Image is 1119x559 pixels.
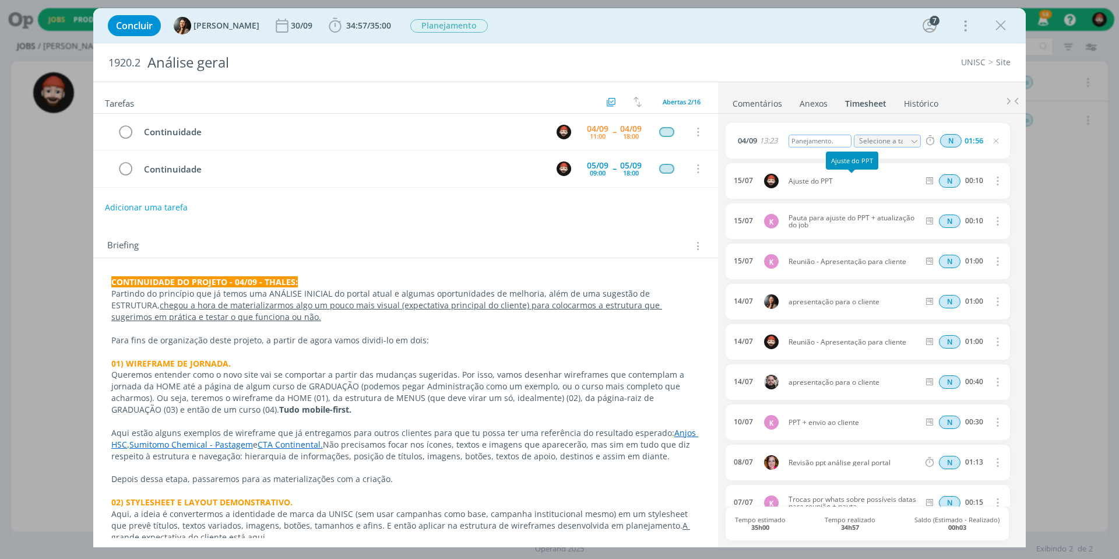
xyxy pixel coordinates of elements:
div: Horas normais [939,295,960,308]
span: apresentação para o cliente [784,298,923,305]
p: Para fins de organização deste projeto, a partir de agora vamos dividi-lo em dois: [111,335,700,346]
div: Horas normais [940,134,962,147]
div: Horas normais [939,255,960,268]
p: Depois dessa etapa, passaremos para as materializações com a criação. [111,473,700,485]
a: Site [996,57,1011,68]
span: Revisão ppt análise geral portal [784,459,923,466]
div: Horas normais [939,456,960,469]
img: G [764,375,779,389]
div: Anexos [800,98,828,110]
span: Briefing [107,238,139,254]
span: -- [613,164,616,173]
p: Queremos entender como o novo site vai se comportar a partir das mudanças sugeridas. Por isso, va... [111,369,700,416]
div: 7 [930,16,939,26]
div: 15/07 [734,217,753,225]
div: Horas normais [939,335,960,349]
span: Reunião - Apresentação para cliente [784,339,923,346]
strong: Tudo mobile-first. [279,404,351,415]
div: 04/09 [620,125,642,133]
div: Panejamento. [789,135,851,147]
div: K [764,415,779,430]
img: W [557,125,571,139]
div: 00:10 [965,177,983,185]
b: 35h00 [751,523,769,532]
div: 11:00 [590,133,606,139]
span: 34:57 [346,20,367,31]
div: K [764,254,779,269]
span: Tarefas [105,95,134,109]
div: Horas normais [939,375,960,389]
div: 10/07 [734,418,753,426]
div: 01:00 [965,337,983,346]
div: 00:30 [965,418,983,426]
div: Continuidade [139,125,546,139]
a: UNISC [961,57,986,68]
span: 1920.2 [108,57,140,69]
p: Aqui, a ideia é convertermos a identidade de marca da UNISC (sem usar campanhas como base, campan... [111,508,700,543]
div: 01:00 [965,297,983,305]
div: 01:13 [965,458,983,466]
div: Horas normais [939,416,960,429]
a: CTA Continental. [258,439,323,450]
span: [PERSON_NAME] [193,22,259,30]
span: N [939,174,960,188]
button: 7 [920,16,939,35]
div: Análise geral [143,48,630,77]
u: A grande expectativa do cliente está aqui. [111,520,690,543]
button: 34:57/35:00 [326,16,394,35]
div: 01:00 [965,257,983,265]
img: W [557,161,571,176]
div: 15/07 [734,257,753,265]
span: N [939,375,960,389]
span: Trocas por whats sobre possíveis datas para reunião + pauta [784,496,923,510]
div: 18:00 [623,170,639,176]
div: 04/09 [587,125,608,133]
div: Ajuste do PPT [826,152,878,170]
span: Planejamento [410,19,488,33]
div: Horas normais [939,215,960,228]
div: 09:00 [590,170,606,176]
div: 00:15 [965,498,983,507]
u: chegou a hora de materializarmos algo um pouco mais visual (expectativa principal do cliente) par... [111,300,662,322]
span: Tempo estimado [735,516,786,531]
span: Saldo (Estimado - Realizado) [914,516,1000,531]
div: 00:10 [965,217,983,225]
a: Timesheet [844,93,887,110]
button: W [555,160,572,177]
strong: 02) STYLESHEET E LAYOUT DEMONSTRATIVO. [111,497,293,508]
span: Tempo realizado [825,516,875,531]
div: 18:00 [623,133,639,139]
span: N [939,496,960,509]
div: 14/07 [734,378,753,386]
span: N [940,134,962,147]
div: 30/09 [291,22,315,30]
div: K [764,495,779,510]
b: 34h57 [841,523,859,532]
span: 35:00 [370,20,391,31]
span: 13:23 [759,137,777,145]
strong: CONTINUIDADE DO PROJETO - 04/09 - THALES: [111,276,298,287]
div: Continuidade [139,162,546,177]
div: 14/07 [734,337,753,346]
div: K [764,214,779,228]
a: Histórico [903,93,939,110]
span: Ajuste do PPT [784,178,923,185]
img: W [764,335,779,349]
span: Pauta para ajuste do PPT + atualização do job [784,215,923,228]
img: B [174,17,191,34]
img: B [764,294,779,309]
strong: 01) WIREFRAME DE JORNADA. [111,358,231,369]
button: Adicionar uma tarefa [104,197,188,218]
button: W [555,123,572,140]
span: Concluir [116,21,153,30]
span: Abertas 2/16 [663,97,701,106]
button: B[PERSON_NAME] [174,17,259,34]
span: apresentação para o cliente [784,379,923,386]
button: Concluir [108,15,161,36]
p: Partindo do princípio que já temos uma ANÁLISE INICIAL do portal atual e algumas oportunidades de... [111,288,700,323]
div: 05/09 [620,161,642,170]
div: Horas normais [939,496,960,509]
div: 15/07 [734,177,753,185]
span: Reunião - Apresentação para cliente [784,258,923,265]
span: N [939,215,960,228]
